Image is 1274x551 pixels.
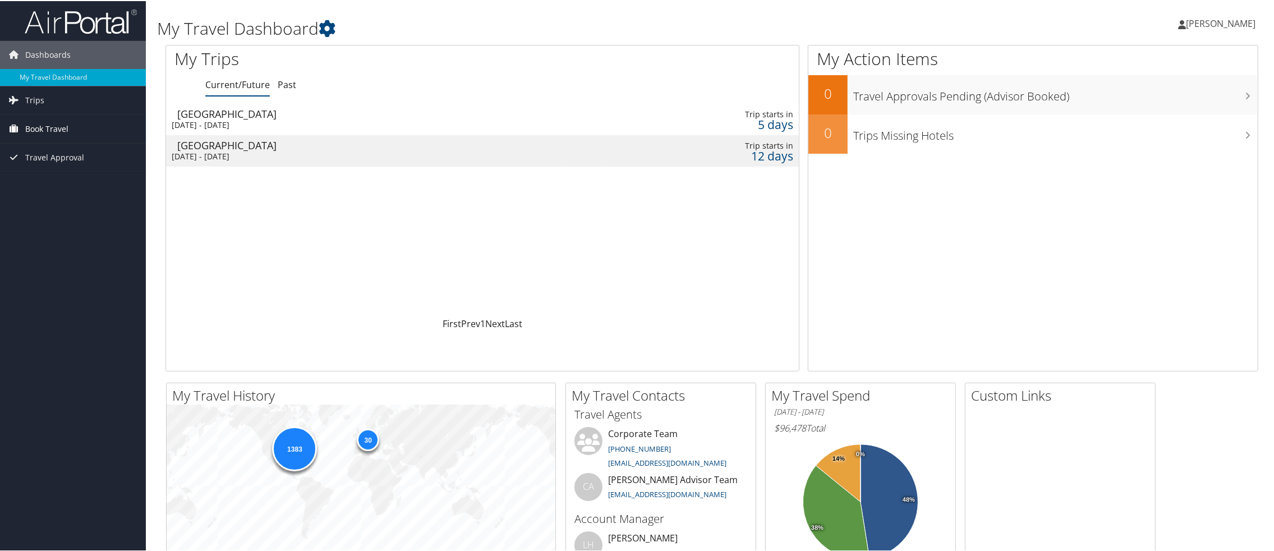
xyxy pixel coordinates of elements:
h1: My Action Items [808,46,1258,70]
span: Trips [25,85,44,113]
a: First [443,316,461,329]
li: [PERSON_NAME] Advisor Team [569,472,753,508]
a: Last [505,316,522,329]
span: Book Travel [25,114,68,142]
a: 1 [480,316,485,329]
tspan: 0% [856,450,865,457]
a: [PERSON_NAME] [1178,6,1267,39]
a: Next [485,316,505,329]
h2: Custom Links [971,385,1155,404]
div: [GEOGRAPHIC_DATA] [177,139,567,149]
div: Trip starts in [651,140,793,150]
a: [EMAIL_ADDRESS][DOMAIN_NAME] [608,488,726,498]
h2: My Travel Contacts [572,385,756,404]
div: [DATE] - [DATE] [172,150,561,160]
span: [PERSON_NAME] [1186,16,1255,29]
div: 1383 [272,425,317,470]
div: 12 days [651,150,793,160]
tspan: 38% [811,524,824,530]
div: CA [574,472,602,500]
a: [EMAIL_ADDRESS][DOMAIN_NAME] [608,457,726,467]
tspan: 48% [903,495,915,502]
h6: Total [774,421,947,433]
h2: 0 [808,83,848,102]
div: [DATE] - [DATE] [172,119,561,129]
a: [PHONE_NUMBER] [608,443,671,453]
tspan: 14% [833,454,845,461]
div: 30 [357,427,379,449]
div: 5 days [651,118,793,128]
h3: Trips Missing Hotels [853,121,1258,143]
h1: My Travel Dashboard [157,16,897,39]
span: $96,478 [774,421,806,433]
h2: 0 [808,122,848,141]
span: Dashboards [25,40,71,68]
h6: [DATE] - [DATE] [774,406,947,416]
a: Past [278,77,296,90]
a: Prev [461,316,480,329]
img: airportal-logo.png [25,7,137,34]
a: 0Travel Approvals Pending (Advisor Booked) [808,74,1258,113]
h3: Account Manager [574,510,747,526]
h2: My Travel Spend [771,385,955,404]
h1: My Trips [174,46,527,70]
li: Corporate Team [569,426,753,472]
span: Travel Approval [25,143,84,171]
div: [GEOGRAPHIC_DATA] [177,108,567,118]
h2: My Travel History [172,385,555,404]
div: Trip starts in [651,108,793,118]
a: 0Trips Missing Hotels [808,113,1258,153]
h3: Travel Approvals Pending (Advisor Booked) [853,82,1258,103]
a: Current/Future [205,77,270,90]
h3: Travel Agents [574,406,747,421]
